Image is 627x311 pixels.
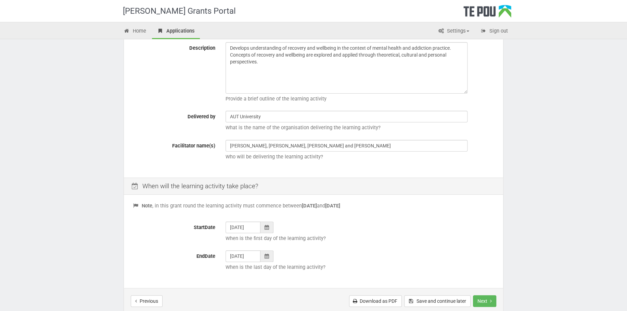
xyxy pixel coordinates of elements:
[172,143,215,149] span: Facilitator name(s)
[404,295,471,307] button: Save and continue later
[226,95,495,103] p: Provide a brief outline of the learning activity
[118,24,151,39] a: Home
[142,203,152,209] b: Note
[349,295,402,307] a: Download as PDF
[194,224,215,230] span: StartDate
[188,113,215,120] span: Delivered by
[131,295,163,307] button: Previous step
[302,203,317,209] b: [DATE]
[475,24,513,39] a: Sign out
[226,42,468,94] textarea: Develops understanding of recovery and wellbeing in the context of mental health and addiction pr...
[325,203,340,209] b: [DATE]
[189,45,215,51] span: Description
[226,124,495,131] p: What is the name of the organisation delivering the learning activity?
[196,253,215,259] span: EndDate
[473,295,496,307] button: Next step
[132,202,495,210] p: , in this grant round the learning activity must commence between and
[226,222,260,233] input: dd/mm/yyyy
[463,5,511,22] div: Te Pou Logo
[124,178,503,195] div: When will the learning activity take place?
[226,264,495,271] p: When is the last day of the learning activity?
[152,24,200,39] a: Applications
[226,250,260,262] input: dd/mm/yyyy
[226,235,495,242] p: When is the first day of the learning activity?
[433,24,474,39] a: Settings
[226,153,495,160] p: Who will be delivering the learning activity?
